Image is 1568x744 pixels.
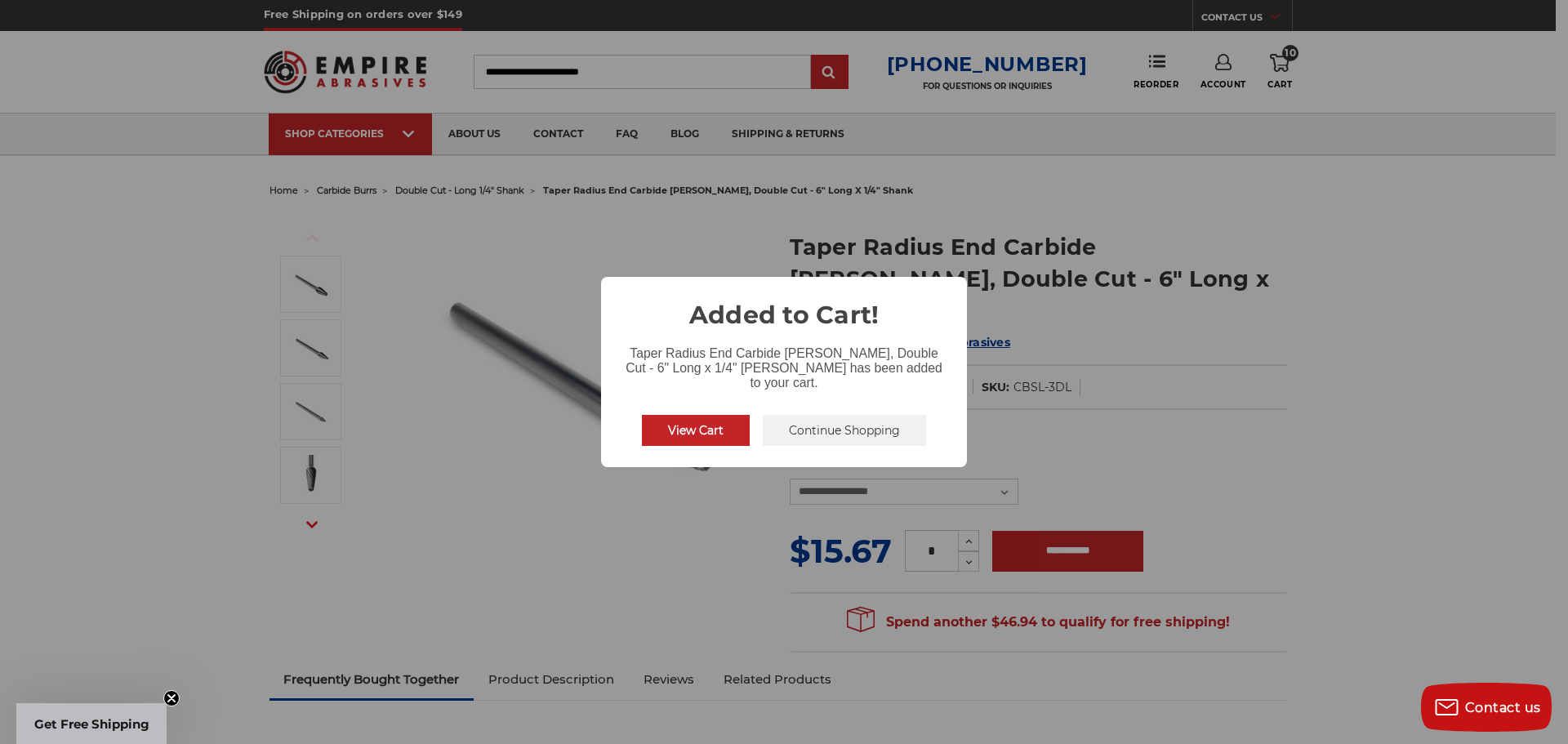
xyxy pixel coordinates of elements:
button: Continue Shopping [763,415,926,446]
button: Contact us [1421,683,1552,732]
span: Contact us [1465,700,1541,715]
div: Taper Radius End Carbide [PERSON_NAME], Double Cut - 6" Long x 1/4" [PERSON_NAME] has been added ... [601,333,967,394]
h2: Added to Cart! [601,277,967,333]
button: Close teaser [163,690,180,706]
span: Get Free Shipping [34,716,149,732]
button: View Cart [642,415,750,446]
